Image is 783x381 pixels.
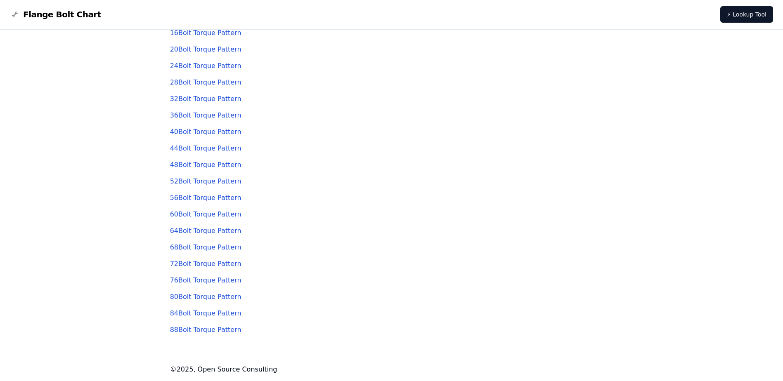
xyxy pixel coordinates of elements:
[170,227,241,235] a: 64Bolt Torque Pattern
[170,177,241,185] a: 52Bolt Torque Pattern
[10,9,101,20] a: Flange Bolt Chart LogoFlange Bolt Chart
[170,293,241,301] a: 80Bolt Torque Pattern
[170,161,241,169] a: 48Bolt Torque Pattern
[170,78,241,86] a: 28Bolt Torque Pattern
[170,194,241,202] a: 56Bolt Torque Pattern
[23,9,101,20] span: Flange Bolt Chart
[10,9,20,19] img: Flange Bolt Chart Logo
[170,276,241,284] a: 76Bolt Torque Pattern
[170,326,241,334] a: 88Bolt Torque Pattern
[170,144,241,152] a: 44Bolt Torque Pattern
[170,309,241,317] a: 84Bolt Torque Pattern
[170,29,241,37] a: 16Bolt Torque Pattern
[170,243,241,251] a: 68Bolt Torque Pattern
[170,260,241,268] a: 72Bolt Torque Pattern
[170,365,613,374] footer: © 2025 , Open Source Consulting
[170,95,241,103] a: 32Bolt Torque Pattern
[720,6,773,23] a: ⚡ Lookup Tool
[170,128,241,136] a: 40Bolt Torque Pattern
[170,111,241,119] a: 36Bolt Torque Pattern
[170,210,241,218] a: 60Bolt Torque Pattern
[170,45,241,53] a: 20Bolt Torque Pattern
[170,62,241,70] a: 24Bolt Torque Pattern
